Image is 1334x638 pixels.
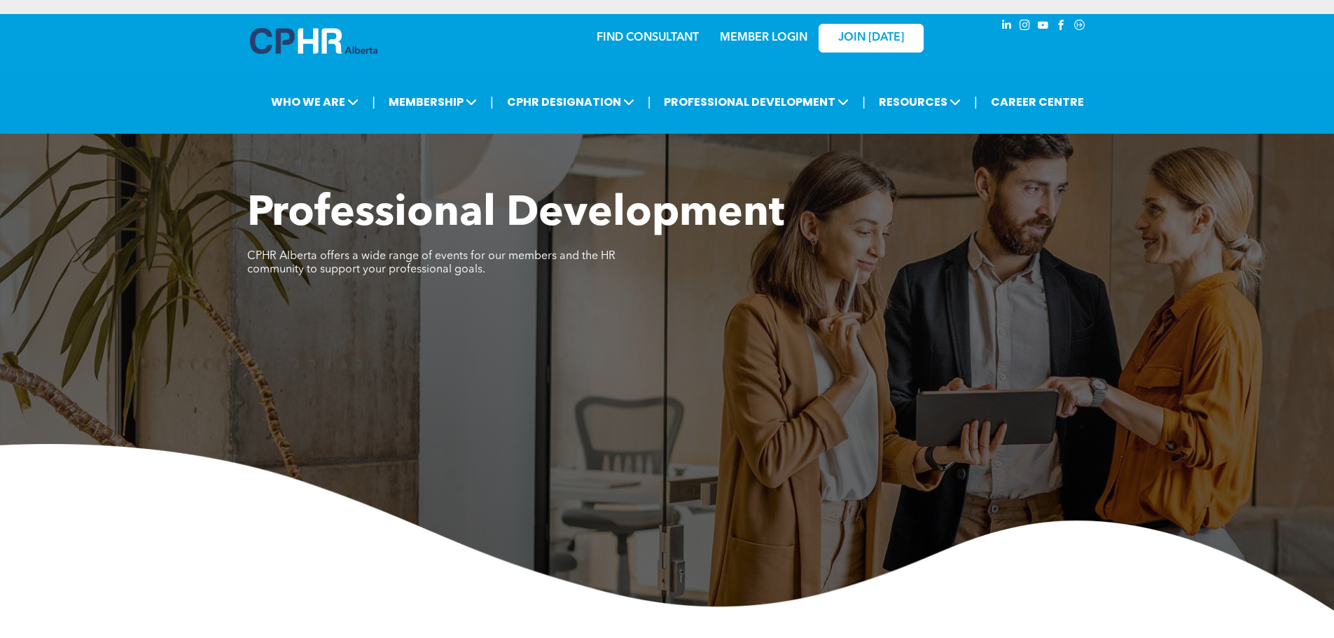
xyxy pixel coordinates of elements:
[987,89,1088,115] a: CAREER CENTRE
[875,89,965,115] span: RESOURCES
[503,89,639,115] span: CPHR DESIGNATION
[597,32,699,43] a: FIND CONSULTANT
[660,89,853,115] span: PROFESSIONAL DEVELOPMENT
[1036,18,1051,36] a: youtube
[819,24,924,53] a: JOIN [DATE]
[999,18,1015,36] a: linkedin
[267,89,363,115] span: WHO WE ARE
[1054,18,1069,36] a: facebook
[838,32,904,45] span: JOIN [DATE]
[862,88,866,116] li: |
[247,251,616,275] span: CPHR Alberta offers a wide range of events for our members and the HR community to support your p...
[974,88,978,116] li: |
[247,193,784,235] span: Professional Development
[648,88,651,116] li: |
[490,88,494,116] li: |
[384,89,481,115] span: MEMBERSHIP
[1072,18,1088,36] a: Social network
[1017,18,1033,36] a: instagram
[372,88,375,116] li: |
[250,28,377,54] img: A blue and white logo for cp alberta
[720,32,807,43] a: MEMBER LOGIN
